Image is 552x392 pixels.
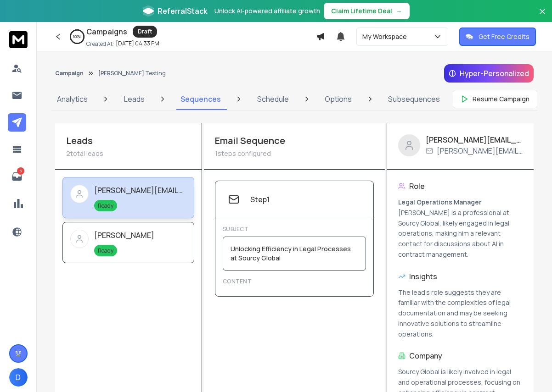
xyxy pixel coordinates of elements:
[9,368,28,386] button: D
[536,6,548,28] button: Close banner
[8,167,26,186] a: 3
[252,88,294,110] a: Schedule
[86,26,127,37] h1: Campaigns
[362,32,411,41] p: My Workspace
[409,271,437,282] h4: Insights
[94,200,117,211] span: Ready
[396,6,402,16] span: →
[453,90,537,108] button: Resume Campaign
[57,94,88,105] p: Analytics
[388,94,440,105] p: Subsequences
[409,181,425,192] h4: Role
[409,350,442,361] h4: Company
[73,34,81,39] p: 100 %
[223,278,366,285] label: Content
[124,94,145,105] p: Leads
[325,94,352,105] p: Options
[383,88,445,110] a: Subsequences
[133,26,157,38] div: Draft
[116,40,159,47] p: [DATE] 04:33 PM
[257,94,289,105] p: Schedule
[398,198,482,206] span: Legal Operations Manager
[319,88,357,110] a: Options
[426,134,523,145] h3: [PERSON_NAME][EMAIL_ADDRESS][DOMAIN_NAME]
[250,194,270,205] h3: Step 1
[175,88,226,110] a: Sequences
[17,167,24,175] p: 3
[437,145,523,156] span: [PERSON_NAME][EMAIL_ADDRESS][DOMAIN_NAME]
[55,70,84,77] button: Campaign
[180,94,221,105] p: Sequences
[398,287,523,340] p: The lead's role suggests they are familiar with the complexities of legal documentation and may b...
[215,134,285,147] h2: Email Sequence
[398,197,523,260] p: [PERSON_NAME] is a professional at Sourcy Global, likely engaged in legal operations, making him ...
[66,134,191,147] h2: Leads
[94,245,117,256] span: Ready
[86,40,114,48] p: Created At:
[444,64,534,83] div: Hyper-Personalized
[231,244,358,263] p: Unlocking Efficiency in Legal Processes at Sourcy Global
[98,70,166,77] p: [PERSON_NAME] Testing
[94,230,154,241] h3: [PERSON_NAME]
[118,88,150,110] a: Leads
[215,149,285,158] p: 1 steps configured
[66,149,191,158] div: 2 total leads
[459,28,536,46] button: Get Free Credits
[223,226,366,233] label: Subject
[479,32,529,41] p: Get Free Credits
[214,6,320,16] p: Unlock AI-powered affiliate growth
[158,6,207,17] span: ReferralStack
[51,88,93,110] a: Analytics
[94,185,186,196] h3: [PERSON_NAME][EMAIL_ADDRESS][DOMAIN_NAME]
[324,3,410,19] button: Claim Lifetime Deal→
